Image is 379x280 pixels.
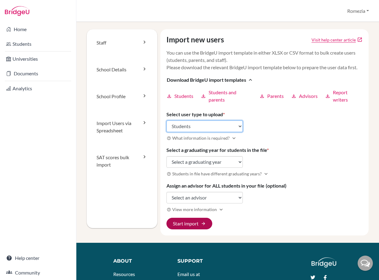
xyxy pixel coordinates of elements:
span: Help [14,4,26,10]
a: Click to open Tracking student registration article in a new tab [312,37,356,43]
a: Import Users via Spreadsheet [87,110,157,144]
a: Help center [1,252,75,264]
i: download [291,93,297,99]
a: downloadParents [259,92,284,100]
a: Community [1,267,75,279]
button: Download BridgeU import templatesexpand_less [166,76,254,84]
span: (optional) [266,183,286,188]
span: Report writers [333,89,363,103]
i: help_outline [167,172,171,176]
span: Students in file have different graduating years? [172,171,262,177]
a: open_in_new [357,37,363,42]
button: Start import [166,218,212,229]
h4: Import new users [166,35,224,44]
i: Expand more [231,135,237,141]
label: Select a graduating year for students in the file [166,146,269,154]
i: download [259,93,265,99]
button: Students in file have different graduating years?Expand more [166,170,269,177]
i: Expand more [263,171,269,177]
span: arrow_forward [201,221,206,226]
a: Documents [1,67,75,80]
i: help_outline [167,207,171,212]
a: School Details [87,56,157,83]
i: Expand more [218,206,224,213]
img: logo_white@2x-f4f0deed5e89b7ecb1c2cc34c3e3d731f90f0f143d5ea2071677605dd97b5244.png [312,257,336,267]
i: download [201,93,206,99]
a: downloadAdvisors [291,92,318,100]
span: View more information [172,206,217,213]
div: Support [177,257,222,265]
a: School Profile [87,83,157,110]
span: What information is required? [172,135,230,141]
p: You can use the BridgeU import template in either XLSX or CSV format to bulk create users (studen... [166,49,363,71]
a: Universities [1,53,75,65]
a: downloadStudents [166,92,193,100]
a: Students [1,38,75,50]
button: View more informationExpand more [166,206,224,213]
a: downloadReport writers [325,89,363,103]
i: help_outline [167,136,171,140]
span: Students and parents [209,89,252,103]
label: Select user type to upload [166,111,225,118]
span: Download BridgeU import templates [167,76,246,84]
a: Analytics [1,82,75,95]
a: Resources [113,271,135,277]
div: Download BridgeU import templatesexpand_less [166,89,363,103]
a: downloadStudents and parents [201,89,252,103]
i: download [325,93,330,99]
a: Staff [87,29,157,56]
span: Students [174,92,193,100]
label: Assign an advisor for ALL students in your file [166,182,286,189]
span: Advisors [299,92,318,100]
img: Bridge-U [5,6,29,16]
i: expand_less [247,77,253,83]
a: SAT scores bulk import [87,144,157,178]
div: About [113,257,164,265]
i: download [166,93,172,99]
button: What information is required?Expand more [166,135,237,142]
button: Romezia [344,5,372,17]
a: Home [1,23,75,35]
span: Parents [267,92,284,100]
